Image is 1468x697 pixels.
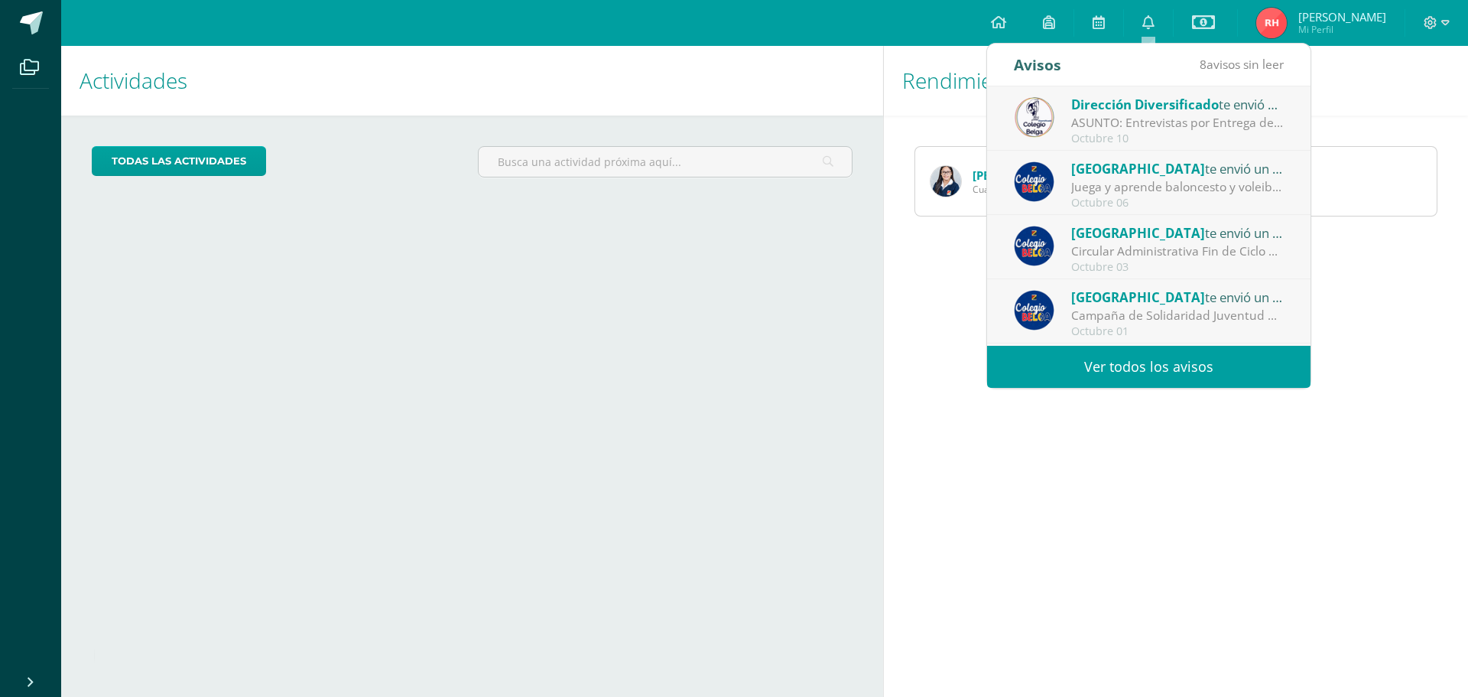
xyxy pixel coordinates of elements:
span: Mi Perfil [1298,23,1386,36]
div: Juega y aprende baloncesto y voleibol: ¡Participa en nuestro Curso de Vacaciones! Costo: Q300.00 ... [1071,178,1284,196]
a: [PERSON_NAME] [973,168,1064,183]
a: Ver todos los avisos [987,346,1310,388]
div: Octubre 01 [1071,325,1284,338]
div: Campaña de Solidaridad Juventud Misionera 2025.: Queridas familias: Deseándoles bienestar en cada... [1071,307,1284,324]
img: 5c1f6d0164459e36a5566258515e8039.png [930,166,961,197]
span: Dirección Diversificado [1071,96,1219,113]
img: 544bf8086bc8165e313644037ea68f8d.png [1014,97,1054,138]
div: te envió un aviso [1071,287,1284,307]
span: [GEOGRAPHIC_DATA] [1071,224,1205,242]
div: Octubre 06 [1071,197,1284,210]
div: Avisos [1014,44,1061,86]
div: te envió un aviso [1071,223,1284,243]
div: te envió un aviso [1071,158,1284,178]
img: 919ad801bb7643f6f997765cf4083301.png [1014,290,1054,331]
span: [PERSON_NAME] [1298,9,1386,24]
div: te envió un aviso [1071,94,1284,114]
div: Octubre 10 [1071,132,1284,145]
div: Octubre 03 [1071,261,1284,274]
img: 919ad801bb7643f6f997765cf4083301.png [1014,161,1054,202]
span: avisos sin leer [1200,56,1284,73]
span: [GEOGRAPHIC_DATA] [1071,160,1205,178]
img: 919ad801bb7643f6f997765cf4083301.png [1014,226,1054,266]
div: ASUNTO: Entrevistas por Entrega de Notas Cuarta Unidad: ASUNTO: Entrevistas por Entrega de Notas ... [1071,114,1284,132]
h1: Rendimiento de mis hijos [902,46,1450,116]
input: Busca una actividad próxima aquí... [479,147,851,177]
span: Cuarto Cuarto Bachillerato en Ciencias y Letras [973,183,1156,196]
div: Circular Administrativa Fin de Ciclo 2025: Estimados padres de familia: Esperamos que Jesús, Marí... [1071,243,1284,260]
a: todas las Actividades [92,146,266,176]
h1: Actividades [80,46,865,116]
img: 5a9d09a5a223fa93d99efb02f23cab9e.png [1256,8,1287,38]
span: 8 [1200,56,1207,73]
span: [GEOGRAPHIC_DATA] [1071,288,1205,306]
